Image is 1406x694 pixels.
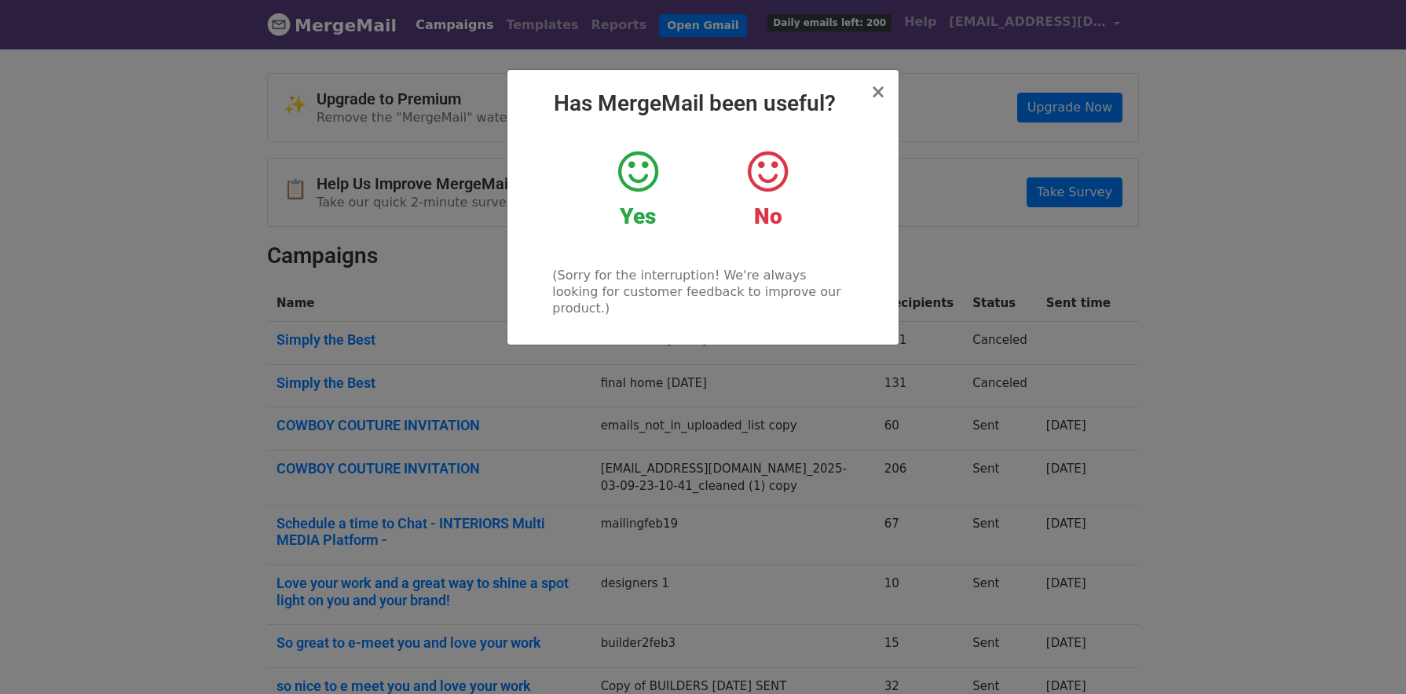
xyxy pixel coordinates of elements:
button: Close [870,82,886,101]
a: No [715,148,821,230]
p: (Sorry for the interruption! We're always looking for customer feedback to improve our product.) [552,267,853,316]
strong: Yes [620,203,656,229]
h2: Has MergeMail been useful? [520,90,886,117]
strong: No [754,203,782,229]
span: × [870,81,886,103]
a: Yes [585,148,691,230]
